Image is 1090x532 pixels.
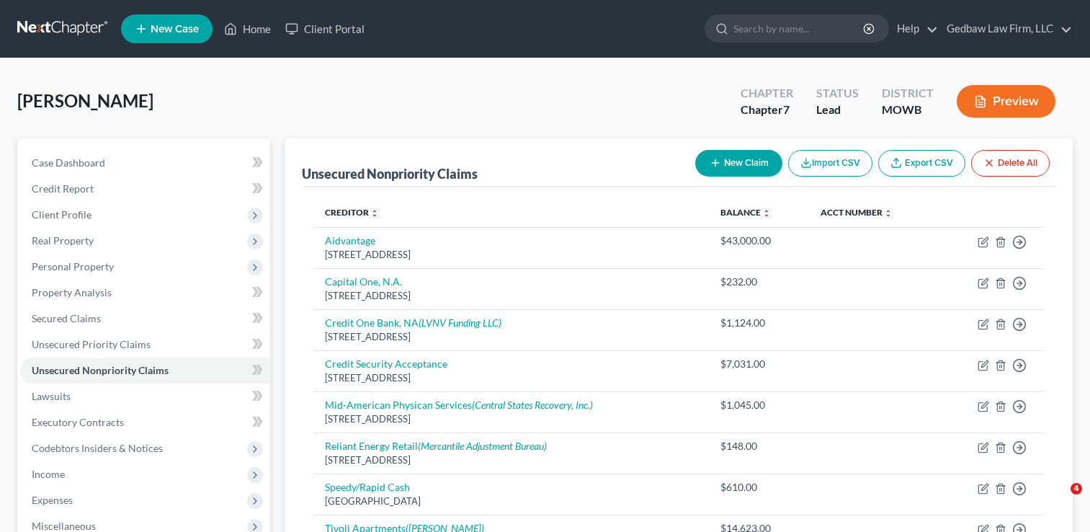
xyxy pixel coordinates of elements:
[788,150,872,177] button: Import CSV
[325,399,593,411] a: Mid-American Physican Services(Central States Recovery, Inc.)
[733,15,865,42] input: Search by name...
[32,156,105,169] span: Case Dashboard
[720,234,798,248] div: $43,000.00
[32,468,65,480] span: Income
[20,176,270,202] a: Credit Report
[20,358,270,384] a: Unsecured Nonpriority Claims
[302,165,478,182] div: Unsecured Nonpriority Claims
[884,209,893,218] i: unfold_more
[720,439,798,453] div: $148.00
[325,207,379,218] a: Creditor unfold_more
[20,332,270,358] a: Unsecured Priority Claims
[762,209,771,218] i: unfold_more
[741,102,793,118] div: Chapter
[20,306,270,332] a: Secured Claims
[325,275,402,288] a: Capital One, N.A.
[32,208,91,221] span: Client Profile
[1071,483,1082,495] span: 4
[1041,483,1076,518] iframe: Intercom live chat
[783,102,790,116] span: 7
[325,289,697,303] div: [STREET_ADDRESS]
[217,16,278,42] a: Home
[325,412,697,426] div: [STREET_ADDRESS]
[882,85,934,102] div: District
[418,440,547,452] i: (Mercantile Adjustment Bureau)
[325,330,697,344] div: [STREET_ADDRESS]
[472,399,593,411] i: (Central States Recovery, Inc.)
[816,102,859,118] div: Lead
[325,316,501,329] a: Credit One Bank, NA(LVNV Funding LLC)
[821,207,893,218] a: Acct Number unfold_more
[20,150,270,176] a: Case Dashboard
[325,358,447,370] a: Credit Security Acceptance
[20,384,270,409] a: Lawsuits
[32,338,151,350] span: Unsecured Priority Claims
[32,416,124,428] span: Executory Contracts
[957,85,1055,118] button: Preview
[32,364,169,376] span: Unsecured Nonpriority Claims
[720,480,798,495] div: $610.00
[17,90,153,111] span: [PERSON_NAME]
[325,248,697,262] div: [STREET_ADDRESS]
[890,16,938,42] a: Help
[325,440,547,452] a: Reliant Energy Retail(Mercantile Adjustment Bureau)
[278,16,372,42] a: Client Portal
[32,494,73,506] span: Expenses
[325,453,697,467] div: [STREET_ADDRESS]
[370,209,379,218] i: unfold_more
[151,24,199,35] span: New Case
[32,312,101,324] span: Secured Claims
[695,150,782,177] button: New Claim
[325,371,697,385] div: [STREET_ADDRESS]
[816,85,859,102] div: Status
[939,16,1072,42] a: Gedbaw Law Firm, LLC
[419,316,501,329] i: (LVNV Funding LLC)
[32,182,94,195] span: Credit Report
[720,207,771,218] a: Balance unfold_more
[882,102,934,118] div: MOWB
[32,286,112,298] span: Property Analysis
[32,390,71,402] span: Lawsuits
[325,234,375,247] a: Aidvantage
[32,260,114,272] span: Personal Property
[20,409,270,435] a: Executory Contracts
[32,520,96,532] span: Miscellaneous
[32,234,94,247] span: Real Property
[878,150,965,177] a: Export CSV
[720,398,798,412] div: $1,045.00
[20,280,270,306] a: Property Analysis
[971,150,1050,177] button: Delete All
[325,495,697,508] div: [GEOGRAPHIC_DATA]
[32,442,163,454] span: Codebtors Insiders & Notices
[325,481,410,493] a: Speedy/Rapid Cash
[720,357,798,371] div: $7,031.00
[720,275,798,289] div: $232.00
[720,316,798,330] div: $1,124.00
[741,85,793,102] div: Chapter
